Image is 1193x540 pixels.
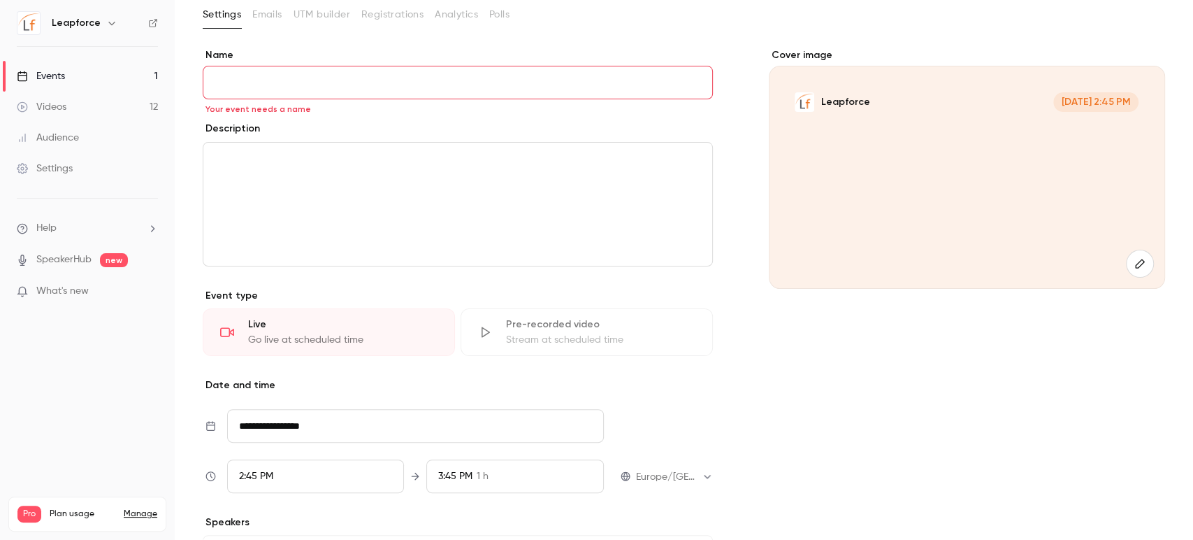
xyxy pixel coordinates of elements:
[17,12,40,34] img: Leapforce
[17,506,41,523] span: Pro
[17,100,66,114] div: Videos
[506,318,695,332] div: Pre-recorded video
[769,48,1165,62] label: Cover image
[203,516,713,530] p: Speakers
[435,8,478,22] span: Analytics
[17,221,158,236] li: help-dropdown-opener
[426,460,603,493] div: To
[203,378,713,392] p: Date and time
[203,48,713,62] label: Name
[52,16,101,30] h6: Leapforce
[239,471,273,481] span: 2:45 PM
[252,8,282,22] span: Emails
[203,289,713,303] p: Event type
[17,69,65,83] div: Events
[438,471,472,481] span: 3:45 PM
[203,143,712,266] div: editor
[248,333,438,347] div: Go live at scheduled time
[124,509,157,520] a: Manage
[203,142,713,267] section: description
[1053,92,1138,112] span: [DATE] 2:45 PM
[461,308,713,356] div: Pre-recorded videoStream at scheduled time
[36,221,57,236] span: Help
[205,104,311,115] span: Your event needs a name
[489,8,509,22] span: Polls
[227,460,404,493] div: From
[203,122,260,136] label: Description
[50,509,115,520] span: Plan usage
[17,162,73,176] div: Settings
[227,409,603,443] input: Tue, Feb 17, 2026
[36,284,89,299] span: What's new
[477,469,489,484] span: 1 h
[636,470,713,484] div: Europe/[GEOGRAPHIC_DATA]
[203,308,455,356] div: LiveGo live at scheduled time
[294,8,350,22] span: UTM builder
[821,95,870,108] p: Leapforce
[17,131,79,145] div: Audience
[203,3,241,26] button: Settings
[141,285,158,298] iframe: Noticeable Trigger
[248,318,438,332] div: Live
[506,333,695,347] div: Stream at scheduled time
[100,253,128,267] span: new
[36,253,92,267] a: SpeakerHub
[361,8,424,22] span: Registrations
